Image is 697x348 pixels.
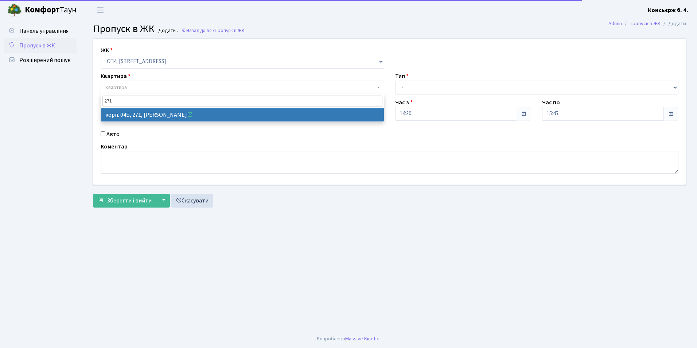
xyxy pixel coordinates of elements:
span: Панель управління [19,27,69,35]
span: Пропуск в ЖК [93,22,155,36]
span: Зберегти і вийти [107,197,152,205]
label: ЖК [101,46,113,55]
b: Комфорт [25,4,60,16]
label: Тип [395,72,409,81]
a: Панель управління [4,24,77,38]
label: Час з [395,98,413,107]
a: Скасувати [171,194,213,208]
nav: breadcrumb [597,16,697,31]
span: Розширений пошук [19,56,70,64]
div: Розроблено . [317,335,380,343]
li: корп. 04Б, 271, [PERSON_NAME] [101,108,384,121]
label: Час по [542,98,560,107]
a: Massive Kinetic [345,335,379,343]
label: Авто [106,130,120,139]
span: Квартира [105,84,127,91]
b: Консьєрж б. 4. [648,6,688,14]
li: Додати [661,20,686,28]
label: Коментар [101,142,128,151]
a: Розширений пошук [4,53,77,67]
img: logo.png [7,3,22,18]
label: Квартира [101,72,131,81]
a: Пропуск в ЖК [4,38,77,53]
a: Пропуск в ЖК [630,20,661,27]
small: Додати . [157,28,178,34]
span: Пропуск в ЖК [19,42,55,50]
button: Переключити навігацію [91,4,109,16]
a: Консьєрж б. 4. [648,6,688,15]
a: Admin [608,20,622,27]
a: Назад до всіхПропуск в ЖК [181,27,245,34]
span: Пропуск в ЖК [215,27,245,34]
span: Таун [25,4,77,16]
button: Зберегти і вийти [93,194,156,208]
